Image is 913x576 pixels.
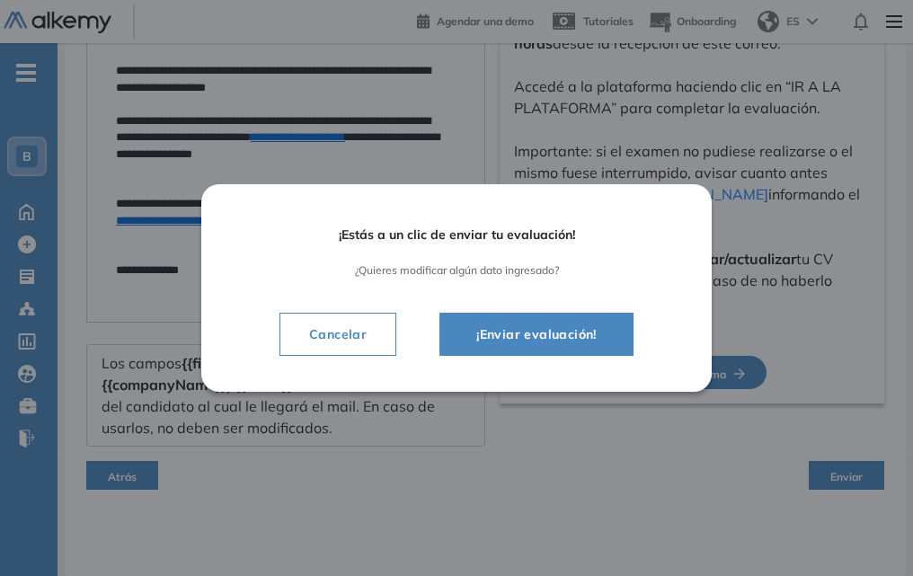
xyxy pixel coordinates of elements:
[252,227,661,243] span: ¡Estás a un clic de enviar tu evaluación!
[462,323,611,345] span: ¡Enviar evaluación!
[279,313,396,356] button: Cancelar
[439,313,634,356] button: ¡Enviar evaluación!
[252,264,661,277] span: ¿Quieres modificar algún dato ingresado?
[295,323,381,345] span: Cancelar
[823,490,913,576] div: Widget de chat
[823,490,913,576] iframe: Chat Widget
